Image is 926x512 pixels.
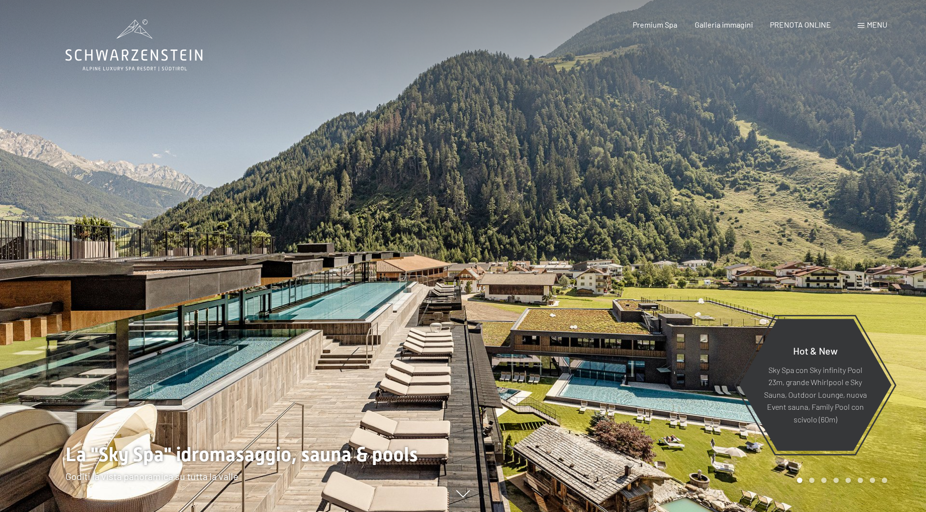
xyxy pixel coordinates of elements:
span: Hot & New [793,344,838,356]
div: Carousel Page 4 [833,478,839,483]
div: Carousel Page 8 [882,478,887,483]
div: Carousel Page 2 [809,478,814,483]
div: Carousel Page 1 (Current Slide) [797,478,802,483]
span: Menu [867,20,887,29]
a: Hot & New Sky Spa con Sky infinity Pool 23m, grande Whirlpool e Sky Sauna, Outdoor Lounge, nuova ... [738,318,892,451]
div: Carousel Page 7 [870,478,875,483]
div: Carousel Page 3 [821,478,827,483]
a: Galleria immagini [695,20,753,29]
p: Sky Spa con Sky infinity Pool 23m, grande Whirlpool e Sky Sauna, Outdoor Lounge, nuova Event saun... [763,363,868,425]
a: Premium Spa [633,20,677,29]
div: Carousel Page 5 [846,478,851,483]
a: PRENOTA ONLINE [770,20,831,29]
div: Carousel Pagination [794,478,887,483]
div: Carousel Page 6 [858,478,863,483]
